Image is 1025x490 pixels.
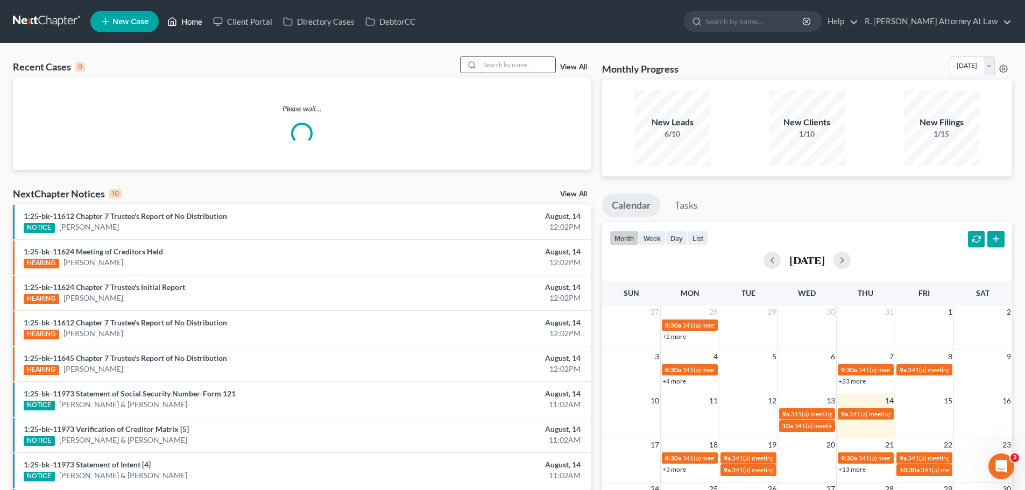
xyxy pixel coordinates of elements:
[24,460,151,469] a: 1:25-bk-11973 Statement of Intent [4]
[162,12,208,31] a: Home
[688,231,708,245] button: list
[402,388,581,399] div: August, 14
[662,332,686,340] a: +2 more
[976,288,989,297] span: Sat
[900,366,907,374] span: 9a
[884,394,895,407] span: 14
[790,410,894,418] span: 341(a) meeting for [PERSON_NAME]
[732,454,836,462] span: 341(a) meeting for [PERSON_NAME]
[635,129,710,139] div: 6/10
[681,288,699,297] span: Mon
[24,282,185,292] a: 1:25-bk-11624 Chapter 7 Trustee's Initial Report
[665,366,681,374] span: 8:30a
[402,317,581,328] div: August, 14
[884,306,895,318] span: 31
[63,257,123,268] a: [PERSON_NAME]
[822,12,858,31] a: Help
[560,63,587,71] a: View All
[402,424,581,435] div: August, 14
[918,288,930,297] span: Fri
[360,12,421,31] a: DebtorCC
[767,306,777,318] span: 29
[13,187,122,200] div: NextChapter Notices
[59,435,187,445] a: [PERSON_NAME] & [PERSON_NAME]
[624,288,639,297] span: Sun
[24,330,59,339] div: HEARING
[767,438,777,451] span: 19
[24,211,227,221] a: 1:25-bk-11612 Chapter 7 Trustee's Report of No Distribution
[63,364,123,374] a: [PERSON_NAME]
[402,399,581,410] div: 11:02AM
[63,293,123,303] a: [PERSON_NAME]
[921,466,1024,474] span: 341(a) meeting for [PERSON_NAME]
[59,470,187,481] a: [PERSON_NAME] & [PERSON_NAME]
[825,394,836,407] span: 13
[402,328,581,339] div: 12:02PM
[904,129,979,139] div: 1/15
[402,282,581,293] div: August, 14
[654,350,660,363] span: 3
[859,12,1012,31] a: R. [PERSON_NAME] Attorney At Law
[24,294,59,304] div: HEARING
[789,254,825,266] h2: [DATE]
[24,424,189,434] a: 1:25-bk-11973 Verification of Creditor Matrix [5]
[741,288,755,297] span: Tue
[560,190,587,198] a: View All
[602,62,678,75] h3: Monthly Progress
[665,194,708,217] a: Tasks
[904,116,979,129] div: New Filings
[838,465,866,473] a: +13 more
[649,394,660,407] span: 10
[402,257,581,268] div: 12:02PM
[480,57,555,73] input: Search by name...
[771,350,777,363] span: 5
[858,288,873,297] span: Thu
[841,454,857,462] span: 9:30a
[75,62,85,72] div: 0
[900,454,907,462] span: 9a
[888,350,895,363] span: 7
[602,194,660,217] a: Calendar
[13,60,85,73] div: Recent Cases
[666,231,688,245] button: day
[724,454,731,462] span: 9a
[112,18,149,26] span: New Case
[24,401,55,410] div: NOTICE
[724,466,731,474] span: 9a
[662,465,686,473] a: +3 more
[665,454,681,462] span: 8:30a
[708,394,719,407] span: 11
[610,231,639,245] button: month
[278,12,360,31] a: Directory Cases
[402,435,581,445] div: 11:02AM
[769,116,845,129] div: New Clients
[402,222,581,232] div: 12:02PM
[825,438,836,451] span: 20
[1010,453,1019,462] span: 3
[943,394,953,407] span: 15
[841,410,848,418] span: 9a
[712,350,719,363] span: 4
[858,366,962,374] span: 341(a) meeting for [PERSON_NAME]
[24,389,236,398] a: 1:25-bk-11973 Statement of Social Security Number-Form 121
[402,364,581,374] div: 12:02PM
[1001,394,1012,407] span: 16
[59,222,119,232] a: [PERSON_NAME]
[769,129,845,139] div: 1/10
[649,438,660,451] span: 17
[858,454,1019,462] span: 341(a) meeting for [PERSON_NAME] & [PERSON_NAME]
[988,453,1014,479] iframe: Intercom live chat
[639,231,666,245] button: week
[402,211,581,222] div: August, 14
[830,350,836,363] span: 6
[402,353,581,364] div: August, 14
[1006,306,1012,318] span: 2
[24,318,227,327] a: 1:25-bk-11612 Chapter 7 Trustee's Report of No Distribution
[24,223,55,233] div: NOTICE
[838,377,866,385] a: +23 more
[109,189,122,198] div: 10
[1006,350,1012,363] span: 9
[947,350,953,363] span: 8
[794,422,898,430] span: 341(a) meeting for [PERSON_NAME]
[782,410,789,418] span: 9a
